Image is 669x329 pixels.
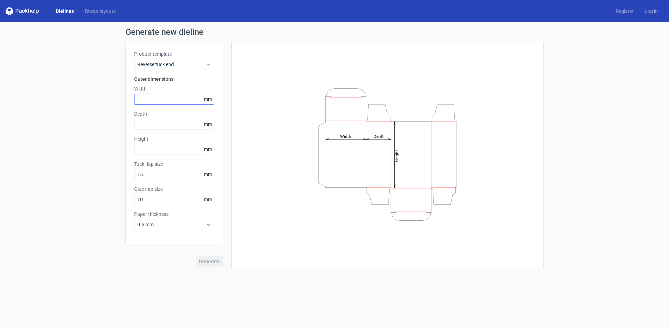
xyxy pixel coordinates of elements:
[639,8,663,15] a: Log in
[134,135,214,142] label: Height
[134,50,214,57] label: Product template
[202,144,214,155] span: mm
[134,76,214,83] h3: Outer dimensions
[137,221,206,228] span: 0.5 mm
[134,211,214,218] label: Paper thickness
[125,28,544,36] h1: Generate new dieline
[202,94,214,104] span: mm
[340,134,351,139] tspan: Width
[134,160,214,167] label: Tuck flap size
[202,194,214,205] span: mm
[79,8,121,15] a: Diecut layouts
[134,85,214,92] label: Width
[137,61,206,68] span: Reverse tuck end
[134,186,214,193] label: Glue flap size
[202,119,214,130] span: mm
[394,150,399,162] tspan: Height
[374,134,385,139] tspan: Depth
[202,169,214,180] span: mm
[134,110,214,117] label: Depth
[610,8,639,15] a: Register
[50,8,79,15] a: Dielines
